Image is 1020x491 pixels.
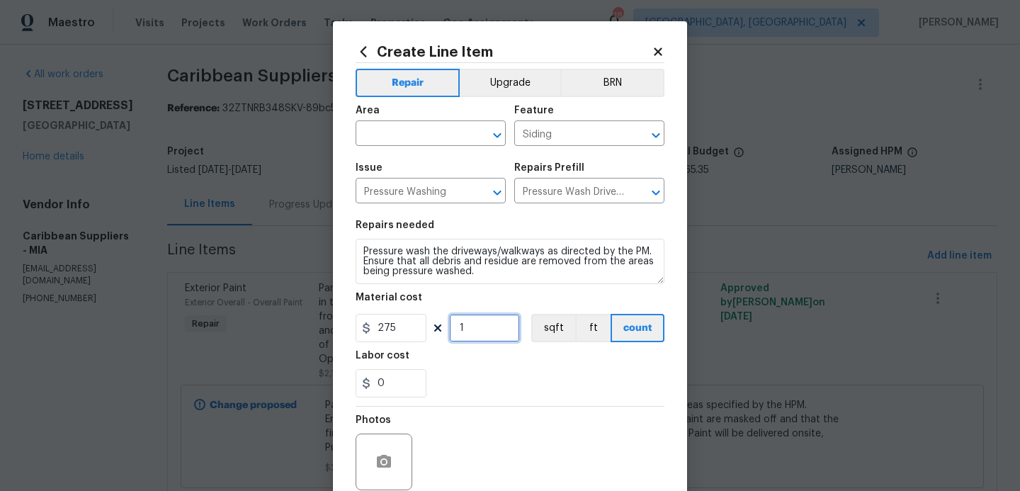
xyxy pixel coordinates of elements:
h5: Area [356,106,380,115]
button: BRN [560,69,664,97]
button: Upgrade [460,69,561,97]
h5: Feature [514,106,554,115]
button: ft [575,314,611,342]
button: Repair [356,69,460,97]
h5: Repairs needed [356,220,434,230]
h5: Material cost [356,293,422,303]
h5: Issue [356,163,382,173]
h5: Labor cost [356,351,409,361]
h2: Create Line Item [356,44,652,60]
h5: Repairs Prefill [514,163,584,173]
h5: Photos [356,415,391,425]
button: Open [646,183,666,203]
button: sqft [531,314,575,342]
button: Open [487,183,507,203]
textarea: Pressure wash the driveways/walkways as directed by the PM. Ensure that all debris and residue ar... [356,239,664,284]
button: Open [487,125,507,145]
button: count [611,314,664,342]
button: Open [646,125,666,145]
